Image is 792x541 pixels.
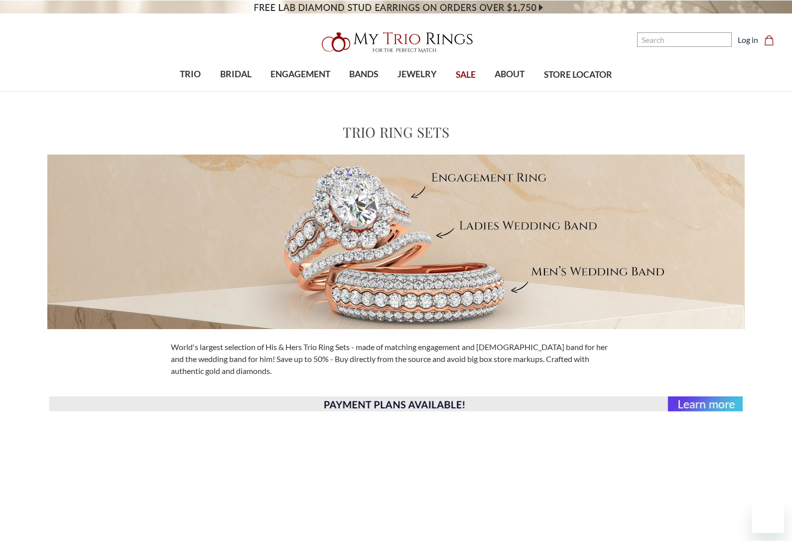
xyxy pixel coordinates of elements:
div: World's largest selection of His & Hers Trio Ring Sets - made of matching engagement and [DEMOGRA... [165,341,627,377]
span: STORE LOCATOR [544,68,612,81]
input: Search [637,32,732,47]
a: Cart with 0 items [764,34,780,46]
span: SALE [456,68,476,81]
button: submenu toggle [185,91,195,92]
span: JEWELRY [397,68,437,81]
img: Meet Your Perfect Match MyTrioRings [47,155,745,329]
a: My Trio Rings [230,26,562,58]
button: submenu toggle [359,91,369,92]
span: BRIDAL [220,68,252,81]
a: BRIDAL [210,58,261,91]
a: ENGAGEMENT [261,58,340,91]
span: ABOUT [495,68,525,81]
button: submenu toggle [295,91,305,92]
a: ABOUT [485,58,534,91]
a: TRIO [170,58,210,91]
a: SALE [446,59,485,91]
span: TRIO [180,68,201,81]
a: BANDS [340,58,388,91]
button: submenu toggle [231,91,241,92]
a: JEWELRY [388,58,446,91]
span: BANDS [349,68,378,81]
svg: cart.cart_preview [764,35,774,45]
iframe: Button to launch messaging window [752,501,784,533]
img: My Trio Rings [316,26,476,58]
a: Log in [738,34,758,46]
button: submenu toggle [505,91,515,92]
span: ENGAGEMENT [270,68,330,81]
h1: Trio Ring Sets [343,122,449,143]
a: STORE LOCATOR [534,59,622,91]
button: submenu toggle [412,91,422,92]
